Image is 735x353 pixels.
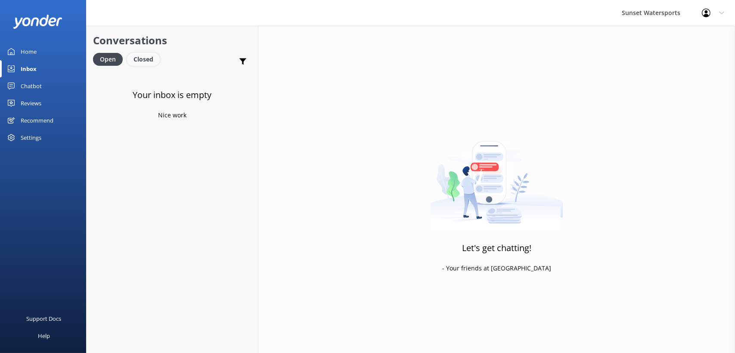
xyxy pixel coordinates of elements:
div: Recommend [21,112,53,129]
div: Reviews [21,95,41,112]
div: Support Docs [27,310,62,327]
div: Open [93,53,123,66]
p: - Your friends at [GEOGRAPHIC_DATA] [442,264,551,273]
h3: Let's get chatting! [462,241,531,255]
h2: Conversations [93,32,251,49]
div: Inbox [21,60,37,77]
img: artwork of a man stealing a conversation from at giant smartphone [430,123,563,230]
div: Home [21,43,37,60]
div: Closed [127,53,160,66]
div: Help [38,327,50,344]
div: Settings [21,129,41,146]
a: Closed [127,54,164,64]
h3: Your inbox is empty [133,88,212,102]
p: Nice work [158,111,186,120]
div: Chatbot [21,77,42,95]
img: yonder-white-logo.png [13,15,62,29]
a: Open [93,54,127,64]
